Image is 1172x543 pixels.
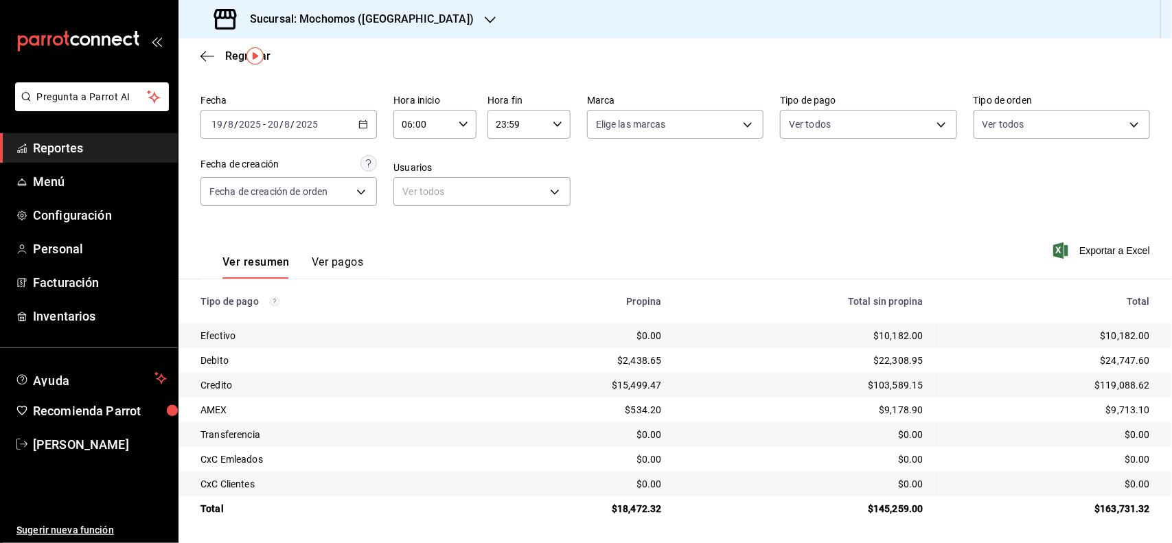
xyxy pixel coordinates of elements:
div: $103,589.15 [684,378,923,392]
div: CxC Emleados [200,452,468,466]
div: Ver todos [393,177,570,206]
div: $15,499.47 [490,378,661,392]
div: Efectivo [200,329,468,343]
span: Elige las marcas [596,117,666,131]
span: Regresar [225,49,271,62]
label: Tipo de pago [780,96,956,106]
div: $0.00 [945,452,1150,466]
div: $0.00 [490,477,661,491]
div: $24,747.60 [945,354,1150,367]
div: Tipo de pago [200,296,468,307]
div: AMEX [200,403,468,417]
div: $534.20 [490,403,661,417]
div: Total [945,296,1150,307]
span: / [234,119,238,130]
span: [PERSON_NAME] [33,435,167,454]
span: Ver todos [789,117,831,131]
div: $10,182.00 [684,329,923,343]
div: $0.00 [684,477,923,491]
div: $9,178.90 [684,403,923,417]
input: -- [284,119,291,130]
div: $163,731.32 [945,502,1150,516]
span: / [223,119,227,130]
div: Total [200,502,468,516]
input: ---- [295,119,319,130]
div: $0.00 [490,329,661,343]
span: / [279,119,284,130]
div: $2,438.65 [490,354,661,367]
button: Ver resumen [222,255,290,279]
a: Pregunta a Parrot AI [10,100,169,114]
div: $0.00 [490,428,661,441]
span: Ayuda [33,370,149,386]
div: $0.00 [684,428,923,441]
span: Reportes [33,139,167,157]
button: Exportar a Excel [1056,242,1150,259]
label: Fecha [200,96,377,106]
span: Menú [33,172,167,191]
span: Inventarios [33,307,167,325]
button: Regresar [200,49,271,62]
div: navigation tabs [222,255,363,279]
div: $0.00 [945,428,1150,441]
label: Marca [587,96,763,106]
button: Ver pagos [312,255,363,279]
span: / [291,119,295,130]
h3: Sucursal: Mochomos ([GEOGRAPHIC_DATA]) [239,11,474,27]
div: Transferencia [200,428,468,441]
button: Pregunta a Parrot AI [15,82,169,111]
label: Hora fin [487,96,571,106]
div: Total sin propina [684,296,923,307]
input: -- [267,119,279,130]
span: Facturación [33,273,167,292]
span: Fecha de creación de orden [209,185,328,198]
input: ---- [238,119,262,130]
div: $0.00 [684,452,923,466]
div: Propina [490,296,661,307]
div: $119,088.62 [945,378,1150,392]
input: -- [227,119,234,130]
div: Credito [200,378,468,392]
div: $9,713.10 [945,403,1150,417]
div: CxC Clientes [200,477,468,491]
svg: Los pagos realizados con Pay y otras terminales son montos brutos. [270,297,279,306]
span: Recomienda Parrot [33,402,167,420]
span: Ver todos [983,117,1024,131]
div: $10,182.00 [945,329,1150,343]
span: - [263,119,266,130]
span: Sugerir nueva función [16,523,167,538]
span: Personal [33,240,167,258]
div: $0.00 [490,452,661,466]
label: Hora inicio [393,96,476,106]
div: $145,259.00 [684,502,923,516]
button: open_drawer_menu [151,36,162,47]
div: $18,472.32 [490,502,661,516]
label: Tipo de orden [974,96,1150,106]
span: Configuración [33,206,167,224]
div: Fecha de creación [200,157,279,172]
input: -- [211,119,223,130]
div: $0.00 [945,477,1150,491]
span: Pregunta a Parrot AI [37,90,148,104]
label: Usuarios [393,163,570,173]
div: Debito [200,354,468,367]
div: $22,308.95 [684,354,923,367]
img: Tooltip marker [246,47,264,65]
